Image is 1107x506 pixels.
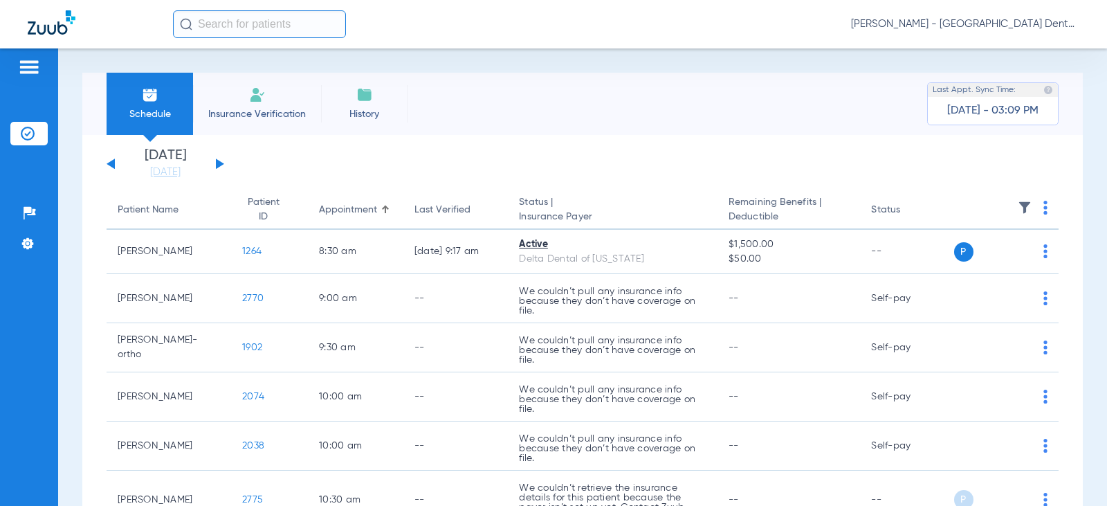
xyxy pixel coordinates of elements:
td: 10:00 AM [308,422,403,471]
span: -- [729,343,739,352]
input: Search for patients [173,10,346,38]
span: History [331,107,397,121]
th: Status | [508,191,717,230]
img: last sync help info [1043,85,1053,95]
span: -- [729,293,739,303]
td: [PERSON_NAME] [107,372,231,422]
td: -- [403,422,509,471]
td: -- [403,323,509,372]
img: group-dot-blue.svg [1043,291,1047,305]
td: -- [860,230,953,274]
td: Self-pay [860,372,953,422]
p: We couldn’t pull any insurance info because they don’t have coverage on file. [519,434,706,463]
td: [PERSON_NAME]-ortho [107,323,231,372]
span: 1264 [242,246,262,256]
img: Zuub Logo [28,10,75,35]
div: Last Verified [414,203,497,217]
td: 10:00 AM [308,372,403,422]
img: filter.svg [1018,201,1032,215]
td: Self-pay [860,323,953,372]
span: Deductible [729,210,849,224]
span: Schedule [117,107,183,121]
td: -- [403,372,509,422]
th: Status [860,191,953,230]
div: Active [519,237,706,252]
p: We couldn’t pull any insurance info because they don’t have coverage on file. [519,287,706,316]
img: Manual Insurance Verification [249,87,266,103]
img: Schedule [142,87,158,103]
span: $50.00 [729,252,849,266]
img: group-dot-blue.svg [1043,439,1047,453]
img: History [356,87,373,103]
img: hamburger-icon [18,59,40,75]
div: Delta Dental of [US_STATE] [519,252,706,266]
p: We couldn’t pull any insurance info because they don’t have coverage on file. [519,385,706,414]
span: -- [729,495,739,505]
span: 1902 [242,343,262,352]
td: [PERSON_NAME] [107,422,231,471]
td: Self-pay [860,422,953,471]
span: Last Appt. Sync Time: [933,83,1016,97]
span: Insurance Payer [519,210,706,224]
td: [DATE] 9:17 AM [403,230,509,274]
div: Patient ID [242,195,297,224]
span: Insurance Verification [203,107,311,121]
td: 8:30 AM [308,230,403,274]
span: [PERSON_NAME] - [GEOGRAPHIC_DATA] Dental Care [851,17,1079,31]
td: [PERSON_NAME] [107,274,231,323]
span: -- [729,441,739,451]
div: Patient Name [118,203,179,217]
span: 2074 [242,392,264,401]
p: We couldn’t pull any insurance info because they don’t have coverage on file. [519,336,706,365]
td: Self-pay [860,274,953,323]
th: Remaining Benefits | [717,191,860,230]
td: -- [403,274,509,323]
td: [PERSON_NAME] [107,230,231,274]
span: $1,500.00 [729,237,849,252]
img: group-dot-blue.svg [1043,341,1047,354]
img: group-dot-blue.svg [1043,201,1047,215]
div: Patient Name [118,203,220,217]
img: Search Icon [180,18,192,30]
div: Last Verified [414,203,470,217]
img: group-dot-blue.svg [1043,244,1047,258]
div: Appointment [319,203,377,217]
a: [DATE] [124,165,207,179]
span: 2775 [242,495,263,505]
div: Patient ID [242,195,284,224]
td: 9:30 AM [308,323,403,372]
li: [DATE] [124,149,207,179]
span: 2770 [242,293,264,303]
span: -- [729,392,739,401]
img: group-dot-blue.svg [1043,390,1047,404]
span: P [954,242,973,262]
div: Appointment [319,203,392,217]
span: [DATE] - 03:09 PM [947,104,1039,118]
span: 2038 [242,441,264,451]
td: 9:00 AM [308,274,403,323]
